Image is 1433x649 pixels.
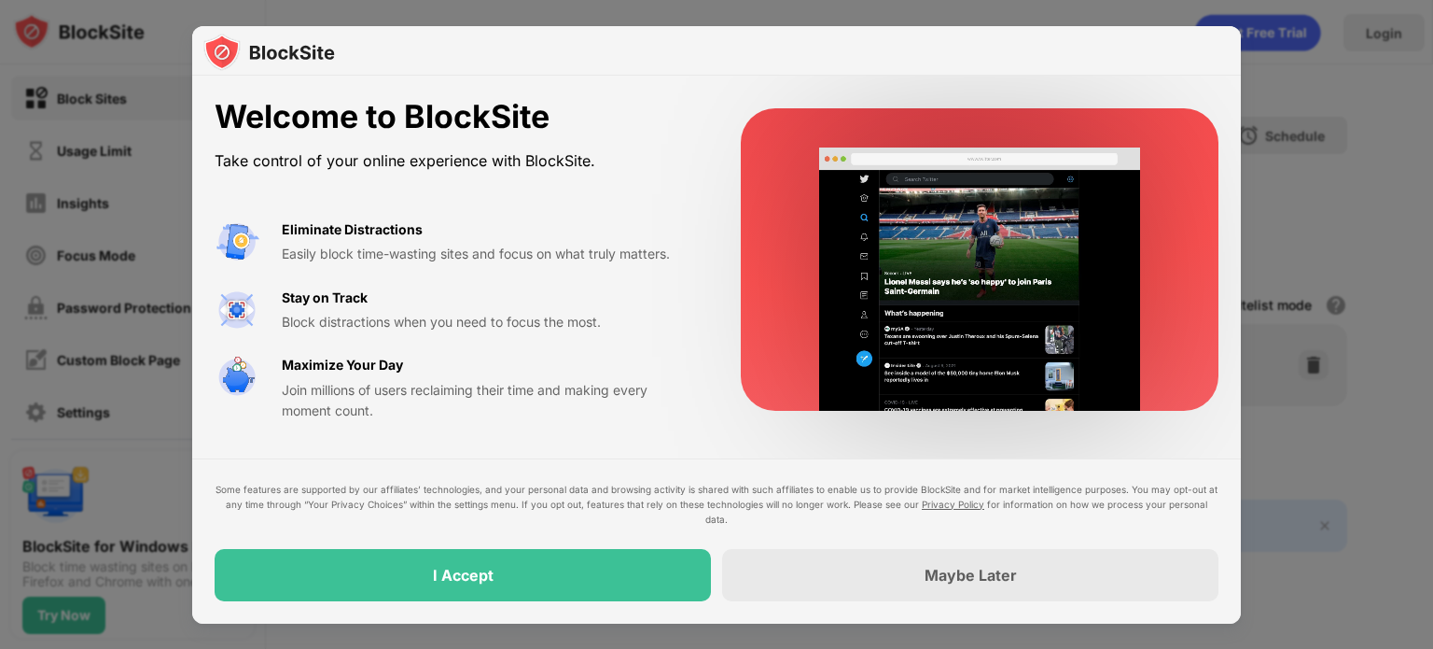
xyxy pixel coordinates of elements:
div: Block distractions when you need to focus the most. [282,312,696,332]
div: Eliminate Distractions [282,219,423,240]
img: value-avoid-distractions.svg [215,219,259,264]
div: Maximize Your Day [282,355,403,375]
div: Stay on Track [282,288,368,308]
div: Easily block time-wasting sites and focus on what truly matters. [282,244,696,264]
div: Maybe Later [925,566,1017,585]
img: logo-blocksite.svg [203,34,335,71]
div: I Accept [433,566,494,585]
a: Privacy Policy [922,499,984,510]
img: value-safe-time.svg [215,355,259,400]
div: Join millions of users reclaiming their time and making every moment count. [282,380,696,422]
div: Welcome to BlockSite [215,98,696,136]
div: Take control of your online experience with BlockSite. [215,148,696,175]
img: value-focus.svg [215,288,259,332]
div: Some features are supported by our affiliates’ technologies, and your personal data and browsing ... [215,482,1218,527]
